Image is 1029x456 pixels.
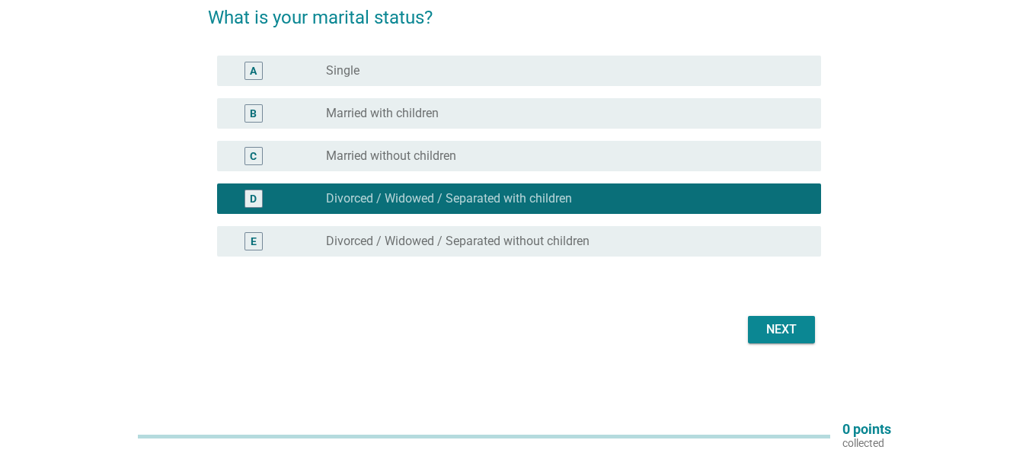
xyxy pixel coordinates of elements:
button: Next [748,316,815,343]
label: Divorced / Widowed / Separated without children [326,234,590,249]
p: collected [842,436,891,450]
p: 0 points [842,423,891,436]
div: E [251,234,257,250]
div: A [250,63,257,79]
label: Divorced / Widowed / Separated with children [326,191,572,206]
label: Married with children [326,106,439,121]
label: Single [326,63,360,78]
div: Next [760,320,803,339]
div: D [250,191,257,207]
label: Married without children [326,148,456,164]
div: B [250,106,257,122]
div: C [250,148,257,164]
